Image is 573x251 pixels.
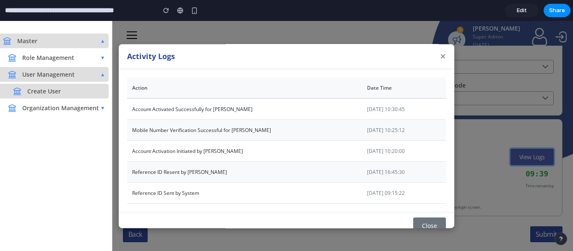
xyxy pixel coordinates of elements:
th: Action [127,57,362,78]
td: [DATE] 10:20:00 [362,119,446,140]
td: Account Activation Initiated by [PERSON_NAME] [127,119,362,140]
span: Create User [21,65,105,75]
i: ▲ [100,48,105,59]
span: Role Management [16,31,100,42]
th: Date Time [362,57,446,78]
td: Reference ID Resent by [PERSON_NAME] [127,140,362,161]
td: [DATE] 10:30:45 [362,78,446,99]
i: ▲ [100,15,105,25]
h5: Activity Logs [127,30,175,41]
span: Share [549,6,565,15]
td: Mobile Number Verification Successful for [PERSON_NAME] [127,98,362,119]
td: Account Activated Successfully for [PERSON_NAME] [127,78,362,99]
i: ▼ [100,82,105,92]
span: Master [11,15,100,25]
span: User Management [16,48,100,59]
td: [DATE] 10:25:12 [362,98,446,119]
button: × [440,30,446,40]
i: ▼ [100,31,105,42]
td: [DATE] 16:45:30 [362,140,446,161]
button: Close [413,197,446,213]
td: [DATE] 09:15:22 [362,161,446,182]
span: Organization Management [16,82,100,92]
button: Share [544,4,570,17]
td: Reference ID Sent by System [127,161,362,182]
a: Edit [505,4,539,17]
span: Edit [517,6,527,15]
